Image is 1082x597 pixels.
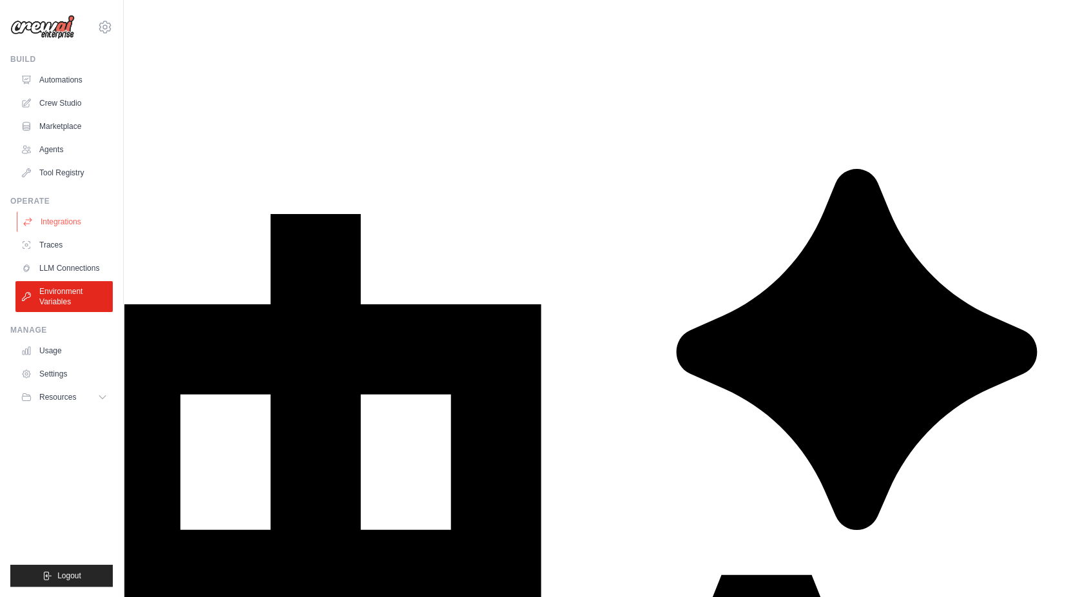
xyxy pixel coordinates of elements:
[10,15,75,39] img: Logo
[57,571,81,581] span: Logout
[15,139,113,160] a: Agents
[15,116,113,137] a: Marketplace
[15,235,113,255] a: Traces
[15,162,113,183] a: Tool Registry
[10,196,113,206] div: Operate
[15,93,113,113] a: Crew Studio
[15,364,113,384] a: Settings
[10,54,113,64] div: Build
[17,211,114,232] a: Integrations
[15,70,113,90] a: Automations
[15,340,113,361] a: Usage
[15,387,113,407] button: Resources
[15,258,113,279] a: LLM Connections
[39,392,76,402] span: Resources
[10,565,113,587] button: Logout
[10,325,113,335] div: Manage
[15,281,113,312] a: Environment Variables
